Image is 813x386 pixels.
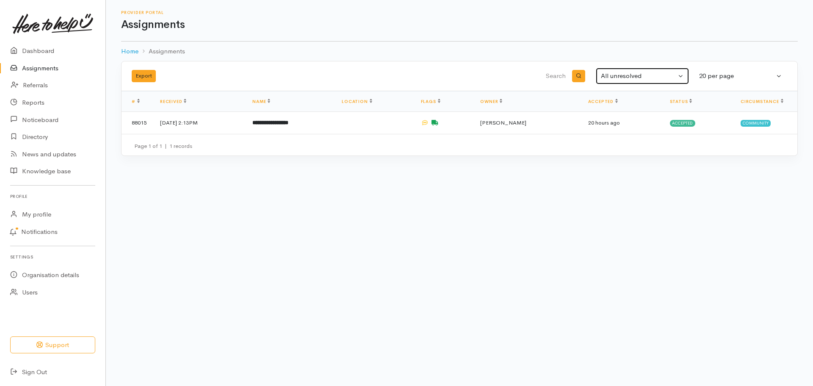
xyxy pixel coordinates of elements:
[121,10,798,15] h6: Provider Portal
[10,336,95,354] button: Support
[699,71,774,81] div: 20 per page
[480,119,526,126] span: [PERSON_NAME]
[588,99,618,104] a: Accepted
[342,99,372,104] a: Location
[601,71,676,81] div: All unresolved
[694,68,787,84] button: 20 per page
[364,66,567,86] input: Search
[421,99,440,104] a: Flags
[134,142,192,150] small: Page 1 of 1 1 records
[132,99,140,104] a: #
[252,99,270,104] a: Name
[670,120,696,127] span: Accepted
[121,42,798,61] nav: breadcrumb
[165,142,167,150] span: |
[741,120,771,127] span: Community
[153,112,246,134] td: [DATE] 2:13PM
[10,191,95,202] h6: Profile
[132,70,156,82] button: Export
[588,119,620,126] time: 20 hours ago
[741,99,783,104] a: Circumstance
[121,19,798,31] h1: Assignments
[121,47,138,56] a: Home
[122,112,153,134] td: 88015
[10,251,95,263] h6: Settings
[138,47,185,56] li: Assignments
[596,68,689,84] button: All unresolved
[670,99,692,104] a: Status
[480,99,502,104] a: Owner
[160,99,186,104] a: Received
